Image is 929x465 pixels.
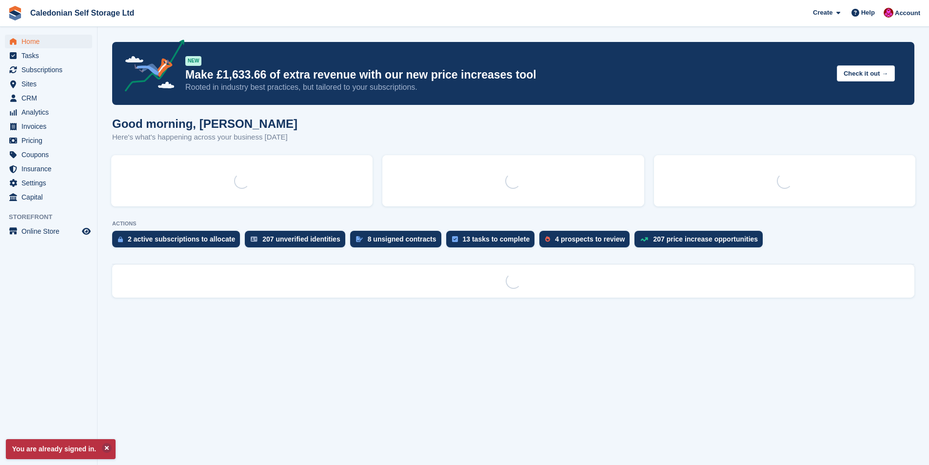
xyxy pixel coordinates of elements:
[5,162,92,176] a: menu
[21,162,80,176] span: Insurance
[5,148,92,162] a: menu
[128,235,235,243] div: 2 active subscriptions to allocate
[185,56,201,66] div: NEW
[21,91,80,105] span: CRM
[5,120,92,133] a: menu
[5,190,92,204] a: menu
[185,68,829,82] p: Make £1,633.66 of extra revenue with our new price increases tool
[26,5,138,21] a: Caledonian Self Storage Ltd
[185,82,829,93] p: Rooted in industry best practices, but tailored to your subscriptions.
[21,35,80,48] span: Home
[555,235,625,243] div: 4 prospects to review
[245,231,350,252] a: 207 unverified identities
[539,231,634,252] a: 4 prospects to review
[112,132,297,143] p: Here's what's happening across your business [DATE]
[895,8,920,18] span: Account
[21,224,80,238] span: Online Store
[446,231,540,252] a: 13 tasks to complete
[21,134,80,147] span: Pricing
[21,63,80,77] span: Subscriptions
[21,190,80,204] span: Capital
[251,236,257,242] img: verify_identity-adf6edd0f0f0b5bbfe63781bf79b02c33cf7c696d77639b501bdc392416b5a36.svg
[118,236,123,243] img: active_subscription_to_allocate_icon-d502201f5373d7db506a760aba3b589e785aa758c864c3986d89f69b8ff3...
[640,237,648,242] img: price_increase_opportunities-93ffe204e8149a01c8c9dc8f82e8f89637d9d84a8eef4429ea346261dce0b2c0.svg
[452,236,458,242] img: task-75834270c22a3079a89374b754ae025e5fb1db73e45f91037f5363f120a921f8.svg
[5,77,92,91] a: menu
[112,221,914,227] p: ACTIONS
[21,105,80,119] span: Analytics
[8,6,22,20] img: stora-icon-8386f47178a22dfd0bd8f6a31ec36ba5ce8667c1dd55bd0f319d3a0aa187defe.svg
[117,40,185,95] img: price-adjustments-announcement-icon-8257ccfd72463d97f412b2fc003d46551f7dbcb40ab6d574587a9cd5c0d94...
[350,231,446,252] a: 8 unsigned contracts
[112,117,297,130] h1: Good morning, [PERSON_NAME]
[861,8,875,18] span: Help
[5,134,92,147] a: menu
[813,8,832,18] span: Create
[545,236,550,242] img: prospect-51fa495bee0391a8d652442698ab0144808aea92771e9ea1ae160a38d050c398.svg
[6,439,116,459] p: You are already signed in.
[884,8,893,18] img: Donald Mathieson
[5,105,92,119] a: menu
[356,236,363,242] img: contract_signature_icon-13c848040528278c33f63329250d36e43548de30e8caae1d1a13099fd9432cc5.svg
[21,49,80,62] span: Tasks
[463,235,530,243] div: 13 tasks to complete
[634,231,768,252] a: 207 price increase opportunities
[5,91,92,105] a: menu
[5,49,92,62] a: menu
[112,231,245,252] a: 2 active subscriptions to allocate
[21,176,80,190] span: Settings
[368,235,436,243] div: 8 unsigned contracts
[80,225,92,237] a: Preview store
[5,176,92,190] a: menu
[21,77,80,91] span: Sites
[21,148,80,162] span: Coupons
[5,63,92,77] a: menu
[21,120,80,133] span: Invoices
[262,235,340,243] div: 207 unverified identities
[653,235,758,243] div: 207 price increase opportunities
[9,212,97,222] span: Storefront
[837,65,895,81] button: Check it out →
[5,224,92,238] a: menu
[5,35,92,48] a: menu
